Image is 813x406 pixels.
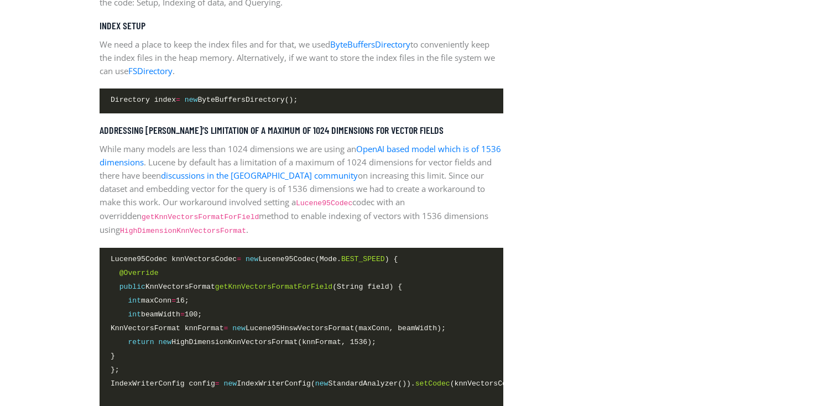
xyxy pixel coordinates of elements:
span: Lucene95Codec knnVectorsCodec Lucene95Codec(Mode. ) { [111,253,398,265]
span: new [232,324,246,332]
span: new [224,379,237,388]
a: discussions in the [GEOGRAPHIC_DATA] community [161,170,358,181]
span: KnnVectorsFormat knnFormat Lucene95HnswVectorsFormat(maxConn, beamWidth); [111,322,446,334]
span: int [128,310,141,319]
span: }; [111,364,119,376]
span: beamWidth 100; [111,309,202,320]
span: return [128,338,154,346]
span: int [128,296,141,305]
span: getKnnVectorsFormatForField [215,283,332,291]
code: Lucene95Codec [296,199,352,207]
span: new [315,379,329,388]
span: } [111,350,115,362]
span: = [171,296,176,305]
span: Directory index ByteBuffersDirectory(); [111,94,298,106]
a: OpenAI based model which is of 1536 dimensions [100,143,501,168]
span: HighDimensionKnnVectorsFormat(knnFormat, 1536); [111,336,376,348]
span: BEST_SPEED [341,255,385,263]
span: public [119,283,145,291]
span: = [215,379,220,388]
span: maxConn 16; [111,295,189,306]
span: new [246,255,259,263]
span: KnnVectorsFormat (String field) { [111,281,402,293]
h5: Index Setup [100,20,503,32]
p: While many models are less than 1024 dimensions we are using an . Lucene by default has a limitat... [100,142,503,237]
code: getKnnVectorsFormatForField [142,213,259,221]
span: IndexWriterConfig config IndexWriterConfig( StandardAnalyzer()). (knnVectorsCodec); [111,378,528,389]
code: HighDimensionKnnVectorsFormat [120,227,246,235]
p: We need a place to keep the index files and for that, we used to conveniently keep the index file... [100,38,503,77]
span: new [159,338,172,346]
a: ByteBuffersDirectory [330,39,410,50]
span: @Override [119,269,159,277]
a: FSDirectory [128,65,173,76]
span: = [180,310,185,319]
span: = [237,255,241,263]
span: = [176,96,180,104]
h5: Addressing [PERSON_NAME]’s limitation of a maximum of 1024 dimensions for vector fields [100,124,503,137]
span: = [224,324,228,332]
span: setCodec [415,379,450,388]
span: new [185,96,198,104]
